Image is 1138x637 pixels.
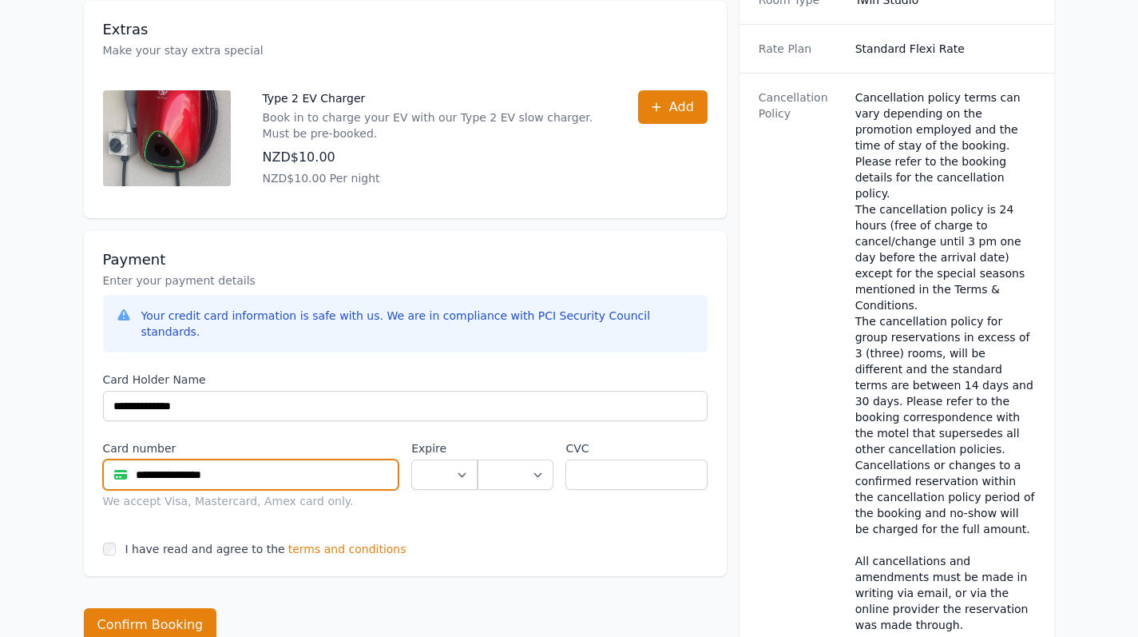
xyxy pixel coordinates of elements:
[638,90,708,124] button: Add
[288,541,406,557] span: terms and conditions
[103,493,399,509] div: We accept Visa, Mastercard, Amex card only.
[263,90,606,106] p: Type 2 EV Charger
[759,41,843,57] dt: Rate Plan
[103,42,708,58] p: Make your stay extra special
[263,109,606,141] p: Book in to charge your EV with our Type 2 EV slow charger. Must be pre-booked.
[855,41,1036,57] dd: Standard Flexi Rate
[141,308,695,340] div: Your credit card information is safe with us. We are in compliance with PCI Security Council stan...
[103,440,399,456] label: Card number
[411,440,478,456] label: Expire
[478,440,553,456] label: .
[125,543,285,555] label: I have read and agree to the
[103,250,708,269] h3: Payment
[263,148,606,167] p: NZD$10.00
[103,372,708,388] label: Card Holder Name
[669,98,694,117] span: Add
[103,273,708,289] p: Enter your payment details
[103,20,708,39] h3: Extras
[565,440,707,456] label: CVC
[103,90,231,186] img: Type 2 EV Charger
[263,170,606,186] p: NZD$10.00 Per night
